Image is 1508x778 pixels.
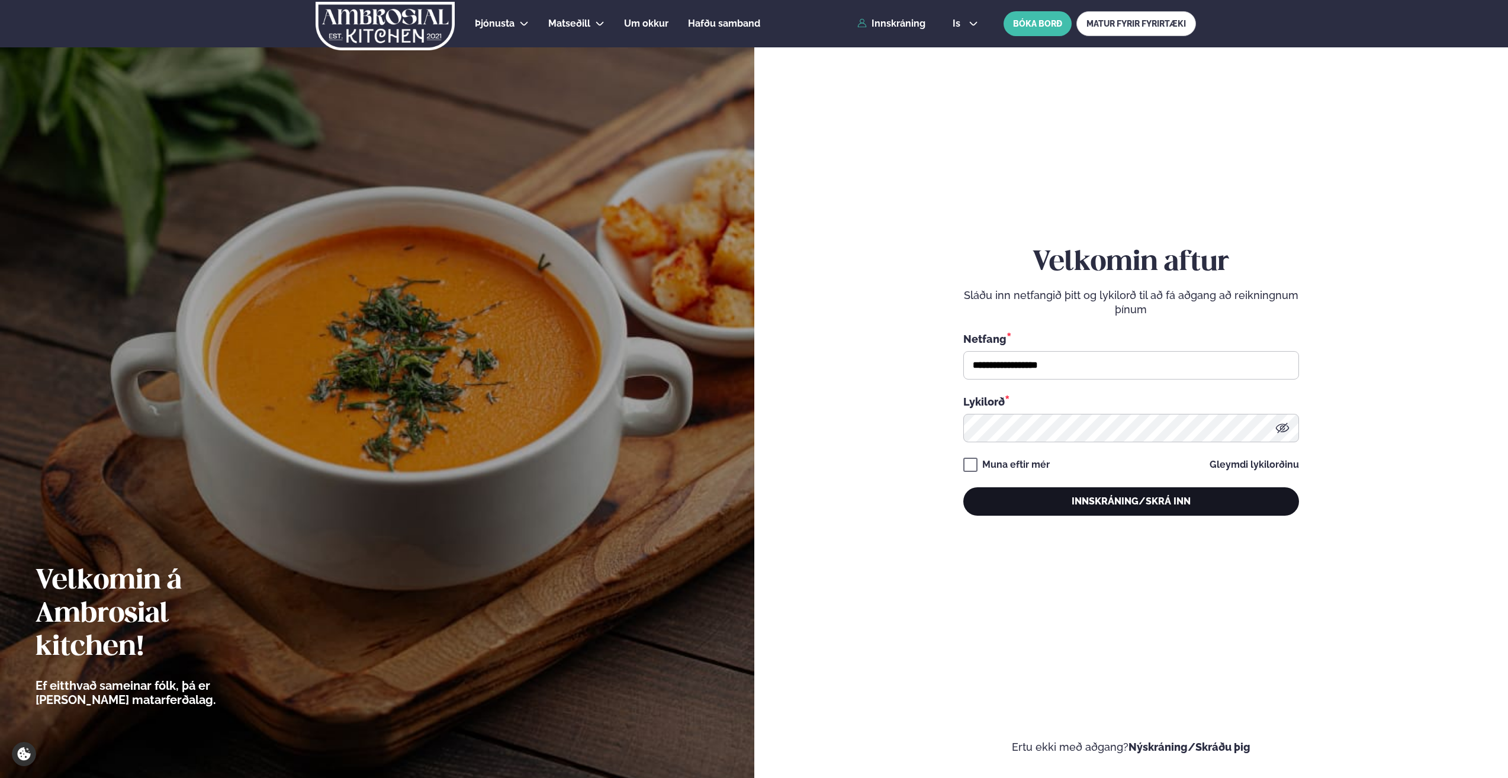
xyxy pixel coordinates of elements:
[1128,741,1250,753] a: Nýskráning/Skráðu þig
[36,679,281,707] p: Ef eitthvað sameinar fólk, þá er [PERSON_NAME] matarferðalag.
[963,288,1299,317] p: Sláðu inn netfangið þitt og lykilorð til að fá aðgang að reikningnum þínum
[953,19,964,28] span: is
[688,18,760,29] span: Hafðu samband
[314,2,456,50] img: logo
[1076,11,1196,36] a: MATUR FYRIR FYRIRTÆKI
[688,17,760,31] a: Hafðu samband
[943,19,988,28] button: is
[475,18,515,29] span: Þjónusta
[790,740,1473,754] p: Ertu ekki með aðgang?
[475,17,515,31] a: Þjónusta
[963,246,1299,279] h2: Velkomin aftur
[963,331,1299,346] div: Netfang
[963,394,1299,409] div: Lykilorð
[857,18,925,29] a: Innskráning
[1210,460,1299,470] a: Gleymdi lykilorðinu
[963,487,1299,516] button: Innskráning/Skrá inn
[624,17,668,31] a: Um okkur
[624,18,668,29] span: Um okkur
[1004,11,1072,36] button: BÓKA BORÐ
[12,742,36,766] a: Cookie settings
[548,18,590,29] span: Matseðill
[548,17,590,31] a: Matseðill
[36,565,281,664] h2: Velkomin á Ambrosial kitchen!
